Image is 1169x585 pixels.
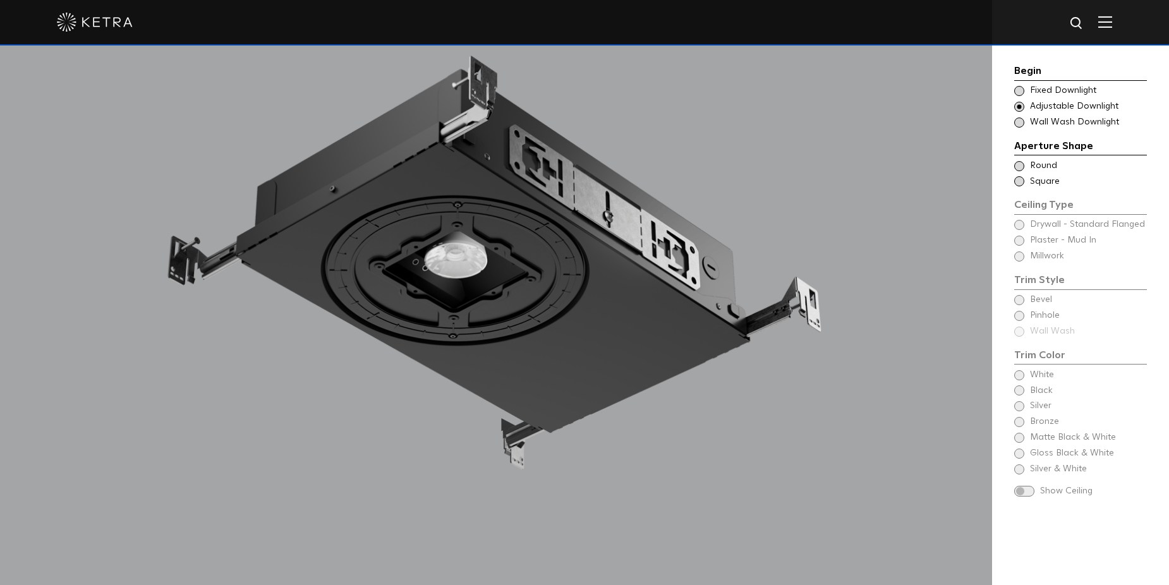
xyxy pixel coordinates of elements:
[1098,16,1112,28] img: Hamburger%20Nav.svg
[1030,85,1146,97] span: Fixed Downlight
[1030,160,1146,172] span: Round
[1014,138,1147,156] div: Aperture Shape
[1030,100,1146,113] span: Adjustable Downlight
[1014,63,1147,81] div: Begin
[1069,16,1085,32] img: search icon
[1030,116,1146,129] span: Wall Wash Downlight
[1040,485,1147,498] span: Show Ceiling
[1030,176,1146,188] span: Square
[57,13,133,32] img: ketra-logo-2019-white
